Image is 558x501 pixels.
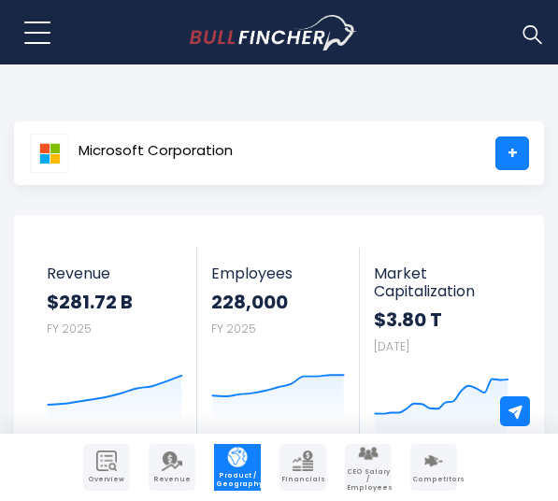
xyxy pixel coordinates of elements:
a: Company Competitors [410,444,457,491]
img: Bullfincher logo [190,15,357,50]
a: Company Financials [279,444,326,491]
a: Microsoft Corporation [29,136,234,170]
span: Competitors [412,476,455,483]
span: Employees [211,265,346,282]
img: MSFT logo [30,134,69,173]
span: Product / Geography [216,472,259,488]
span: Financials [281,476,324,483]
span: Revenue [47,265,183,282]
a: Company Employees [345,444,392,491]
small: [DATE] [374,338,409,354]
span: Revenue [150,476,193,483]
span: Overview [85,476,128,483]
small: FY 2025 [211,321,256,336]
a: Company Revenue [149,444,195,491]
strong: $3.80 T [374,308,509,332]
span: CEO Salary / Employees [347,468,390,492]
a: Market Capitalization $3.80 T [DATE] [360,248,523,443]
span: Market Capitalization [374,265,509,300]
a: Employees 228,000 FY 2025 [197,248,360,424]
a: Go to homepage [190,15,391,50]
strong: $281.72 B [47,290,183,314]
a: Revenue $281.72 B FY 2025 [33,248,197,424]
strong: 228,000 [211,290,346,314]
span: Microsoft Corporation [79,143,233,159]
small: FY 2025 [47,321,92,336]
a: Company Overview [83,444,130,491]
a: + [495,136,529,170]
a: Company Product/Geography [214,444,261,491]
